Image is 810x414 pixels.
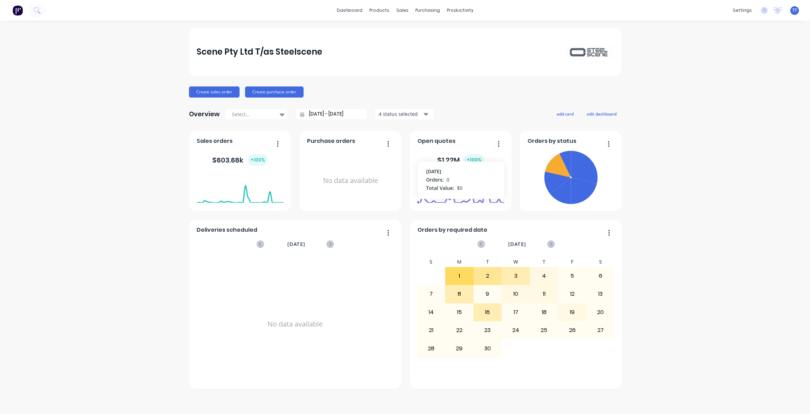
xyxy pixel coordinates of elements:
[437,154,484,166] div: $ 1.22M
[197,137,233,145] span: Sales orders
[197,257,394,391] div: No data available
[417,285,445,303] div: 7
[558,285,586,303] div: 12
[587,285,614,303] div: 13
[417,226,487,234] span: Orders by required date
[333,5,366,16] a: dashboard
[366,5,393,16] div: products
[443,5,477,16] div: productivity
[474,304,502,321] div: 16
[558,304,586,321] div: 19
[307,137,355,145] span: Purchase orders
[445,285,473,303] div: 8
[393,5,412,16] div: sales
[417,304,445,321] div: 14
[445,322,473,339] div: 22
[502,322,530,339] div: 24
[412,5,443,16] div: purchasing
[587,322,614,339] div: 27
[445,257,474,267] div: M
[530,257,558,267] div: T
[502,257,530,267] div: W
[245,86,304,98] button: Create purchase order
[586,257,615,267] div: S
[417,137,456,145] span: Open quotes
[565,46,613,58] img: Scene Pty Ltd T/as Steelscene
[582,109,621,118] button: edit dashboard
[502,304,530,321] div: 17
[530,285,558,303] div: 11
[474,267,502,285] div: 2
[474,322,502,339] div: 23
[530,304,558,321] div: 18
[197,45,322,59] div: Scene Pty Ltd T/as Steelscene
[307,148,394,213] div: No data available
[587,267,614,285] div: 6
[287,240,305,248] span: [DATE]
[729,5,755,16] div: settings
[558,267,586,285] div: 5
[508,240,526,248] span: [DATE]
[474,285,502,303] div: 9
[464,154,484,166] div: + 100 %
[417,322,445,339] div: 21
[12,5,23,16] img: Factory
[445,340,473,357] div: 29
[189,86,240,98] button: Create sales order
[558,257,586,267] div: F
[502,267,530,285] div: 3
[417,257,445,267] div: S
[197,226,257,234] span: Deliveries scheduled
[417,340,445,357] div: 28
[502,285,530,303] div: 10
[792,7,797,13] span: TT
[474,257,502,267] div: T
[530,267,558,285] div: 4
[379,110,422,118] div: 4 status selected
[530,322,558,339] div: 25
[375,109,434,119] button: 4 status selected
[445,267,473,285] div: 1
[558,322,586,339] div: 26
[474,340,502,357] div: 30
[587,304,614,321] div: 20
[212,154,268,166] div: $ 603.68k
[247,154,268,166] div: + 100 %
[552,109,578,118] button: add card
[445,304,473,321] div: 15
[528,137,576,145] span: Orders by status
[189,107,220,121] div: Overview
